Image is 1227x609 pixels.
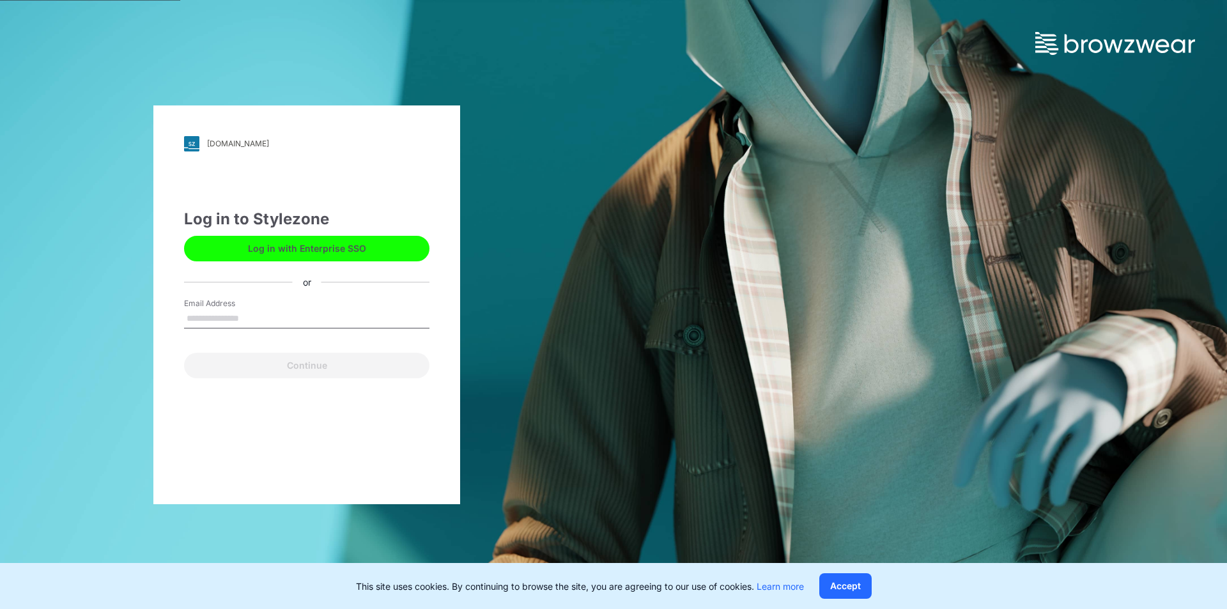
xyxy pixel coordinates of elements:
[184,298,274,309] label: Email Address
[757,581,804,592] a: Learn more
[1035,32,1195,55] img: browzwear-logo.73288ffb.svg
[184,236,429,261] button: Log in with Enterprise SSO
[356,580,804,593] p: This site uses cookies. By continuing to browse the site, you are agreeing to our use of cookies.
[184,208,429,231] div: Log in to Stylezone
[184,136,429,151] a: [DOMAIN_NAME]
[184,136,199,151] img: svg+xml;base64,PHN2ZyB3aWR0aD0iMjgiIGhlaWdodD0iMjgiIHZpZXdCb3g9IjAgMCAyOCAyOCIgZmlsbD0ibm9uZSIgeG...
[819,573,872,599] button: Accept
[293,275,321,289] div: or
[207,139,269,148] div: [DOMAIN_NAME]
